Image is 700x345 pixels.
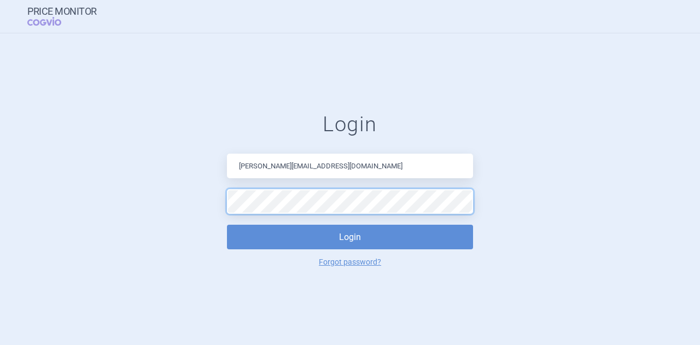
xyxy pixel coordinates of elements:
a: Price MonitorCOGVIO [27,6,97,27]
h1: Login [227,112,473,137]
button: Login [227,225,473,249]
a: Forgot password? [319,258,381,266]
span: COGVIO [27,17,77,26]
strong: Price Monitor [27,6,97,17]
input: Email [227,154,473,178]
